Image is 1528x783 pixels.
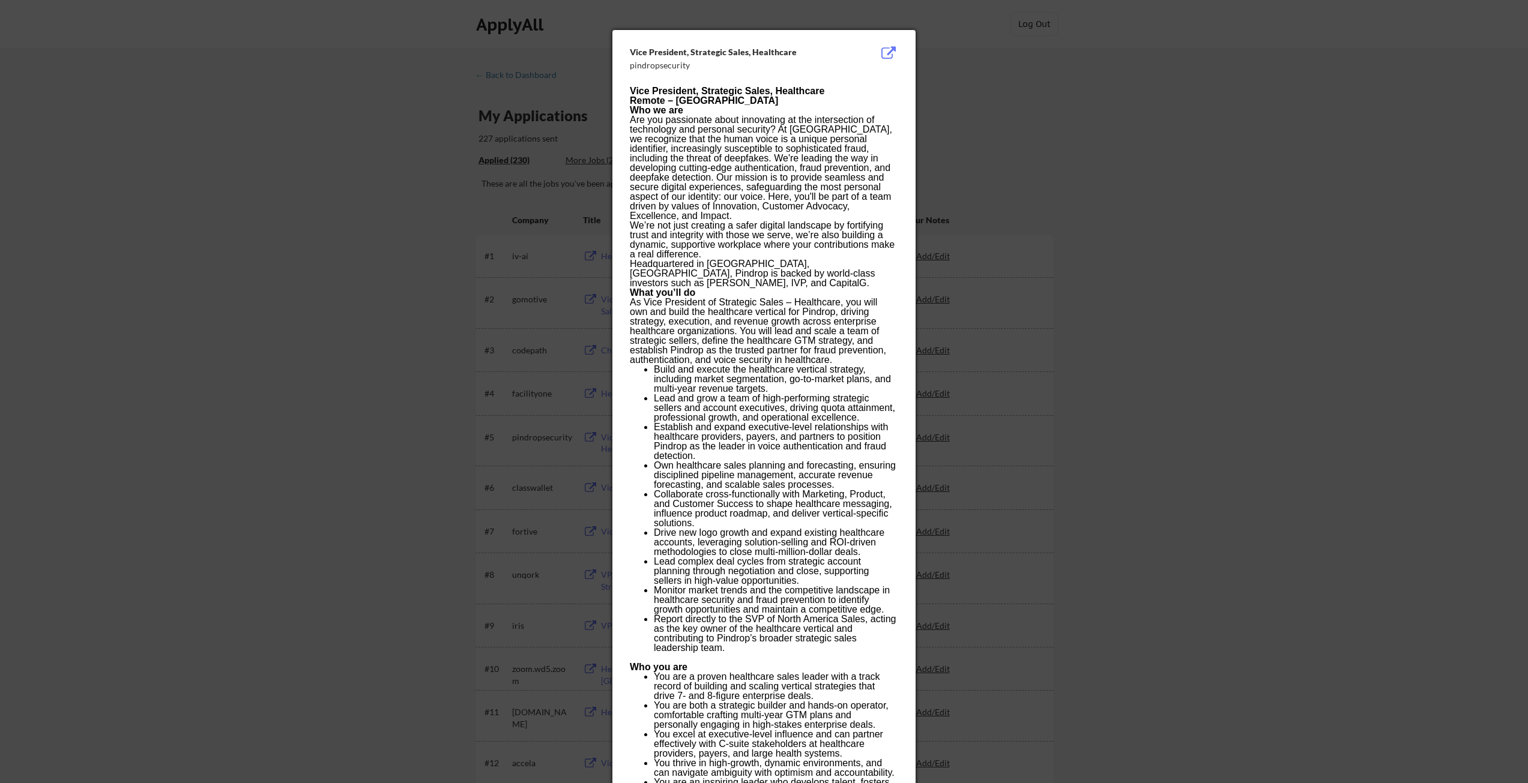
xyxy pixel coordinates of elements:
[654,365,898,394] li: Build and execute the healthcare vertical strategy, including market segmentation, go-to-market p...
[630,221,898,259] p: We’re not just creating a safer digital landscape by fortifying trust and integrity with those we...
[654,422,898,461] li: Establish and expand executive-level relationships with healthcare providers, payers, and partner...
[654,461,898,490] li: Own healthcare sales planning and forecasting, ensuring disciplined pipeline management, accurate...
[630,298,898,365] p: As Vice President of Strategic Sales – Healthcare, you will own and build the healthcare vertical...
[630,259,898,288] p: Headquartered in [GEOGRAPHIC_DATA], [GEOGRAPHIC_DATA], Pindrop is backed by world-class investors...
[630,105,683,115] strong: Who we are
[654,528,898,557] li: Drive new logo growth and expand existing healthcare accounts, leveraging solution-selling and RO...
[630,662,687,672] strong: Who you are
[654,557,898,586] li: Lead complex deal cycles from strategic account planning through negotiation and close, supportin...
[654,672,898,701] li: You are a proven healthcare sales leader with a track record of building and scaling vertical str...
[654,758,898,778] li: You thrive in high-growth, dynamic environments, and can navigate ambiguity with optimism and acc...
[630,95,778,106] strong: Remote – [GEOGRAPHIC_DATA]
[654,730,898,758] li: You excel at executive-level influence and can partner effectively with C-suite stakeholders at h...
[630,86,824,96] strong: Vice President, Strategic Sales, Healthcare
[630,59,838,71] div: pindropsecurity
[654,490,898,528] li: Collaborate cross-functionally with Marketing, Product, and Customer Success to shape healthcare ...
[654,701,898,730] li: You are both a strategic builder and hands-on operator, comfortable crafting multi-year GTM plans...
[630,287,695,298] strong: What you’ll do
[630,115,898,221] p: Are you passionate about innovating at the intersection of technology and personal security? At [...
[654,586,898,614] li: Monitor market trends and the competitive landscape in healthcare security and fraud prevention t...
[630,46,838,58] div: Vice President, Strategic Sales, Healthcare
[654,614,898,662] li: Report directly to the SVP of North America Sales, acting as the key owner of the healthcare vert...
[654,394,898,422] li: Lead and grow a team of high-performing strategic sellers and account executives, driving quota a...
